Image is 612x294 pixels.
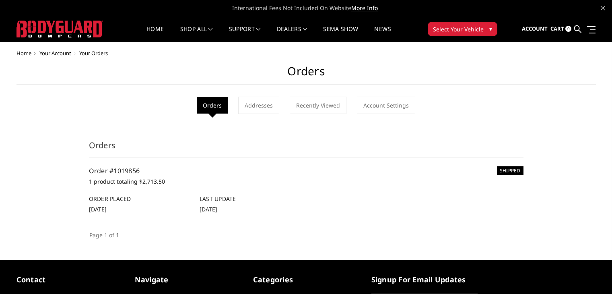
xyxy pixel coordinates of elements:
[197,97,228,114] li: Orders
[565,26,571,32] span: 0
[89,139,523,157] h3: Orders
[79,50,108,57] span: Your Orders
[89,195,191,203] h6: Order Placed
[89,205,107,213] span: [DATE]
[374,26,391,42] a: News
[229,26,261,42] a: Support
[357,97,415,114] a: Account Settings
[323,26,358,42] a: SEMA Show
[146,26,164,42] a: Home
[433,25,484,33] span: Select Your Vehicle
[522,18,548,40] a: Account
[550,18,571,40] a: Cart 0
[522,25,548,32] span: Account
[253,274,359,285] h5: Categories
[16,50,31,57] a: Home
[180,26,213,42] a: shop all
[351,4,378,12] a: More Info
[200,205,217,213] span: [DATE]
[16,21,103,37] img: BODYGUARD BUMPERS
[238,97,279,114] a: Addresses
[277,26,307,42] a: Dealers
[89,166,140,175] a: Order #1019856
[497,166,523,175] h6: SHIPPED
[39,50,71,57] a: Your Account
[371,274,478,285] h5: signup for email updates
[89,230,120,240] li: Page 1 of 1
[89,177,523,186] p: 1 product totaling $2,713.50
[16,274,123,285] h5: contact
[550,25,564,32] span: Cart
[16,64,596,85] h1: Orders
[135,274,241,285] h5: Navigate
[290,97,346,114] a: Recently Viewed
[200,195,302,203] h6: Last Update
[489,25,492,33] span: ▾
[428,22,497,36] button: Select Your Vehicle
